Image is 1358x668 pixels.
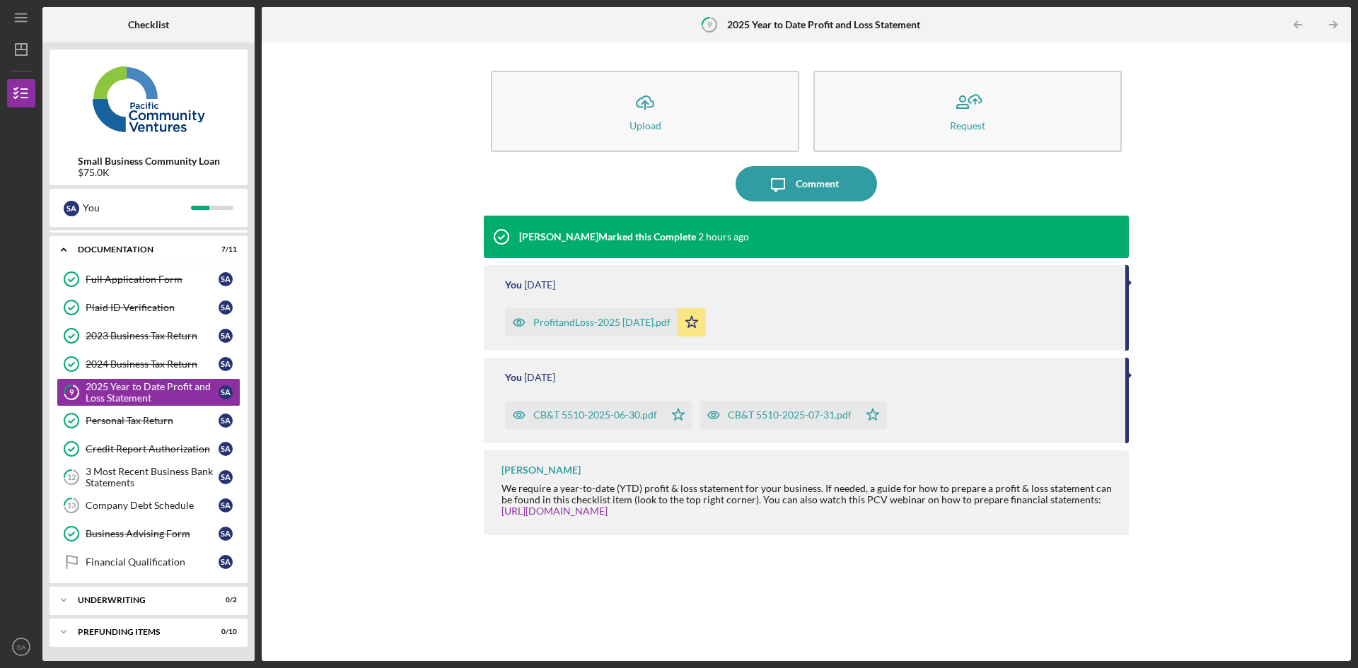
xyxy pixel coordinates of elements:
a: Business Advising FormSA [57,520,240,548]
div: S A [219,385,233,399]
a: Full Application FormSA [57,265,240,293]
div: 0 / 10 [211,628,237,636]
a: 123 Most Recent Business Bank StatementsSA [57,463,240,491]
b: Checklist [128,19,169,30]
text: SA [17,643,26,651]
a: 2024 Business Tax ReturnSA [57,350,240,378]
button: Comment [736,166,877,201]
div: S A [219,357,233,371]
div: S A [219,272,233,286]
img: Product logo [50,57,248,141]
div: S A [219,300,233,315]
div: 2023 Business Tax Return [86,330,219,341]
div: You [505,372,522,383]
div: We require a year-to-date (YTD) profit & loss statement for your business. If needed, a guide for... [501,483,1115,517]
div: S A [219,555,233,569]
button: CB&T 5510-2025-06-30.pdf [505,401,692,429]
button: Request [813,71,1122,152]
div: Plaid ID Verification [86,302,219,313]
time: 2025-09-09 23:59 [524,279,555,291]
div: 0 / 2 [211,596,237,604]
div: CB&T 5510-2025-06-30.pdf [533,409,657,421]
div: 2025 Year to Date Profit and Loss Statement [86,381,219,404]
a: 92025 Year to Date Profit and Loss StatementSA [57,378,240,406]
button: SA [7,633,35,661]
b: Small Business Community Loan [78,156,220,167]
div: You [505,279,522,291]
div: Request [950,120,985,131]
div: 2024 Business Tax Return [86,358,219,370]
div: Comment [796,166,839,201]
div: S A [219,414,233,428]
div: Upload [629,120,661,131]
button: Upload [491,71,799,152]
div: S A [219,442,233,456]
tspan: 9 [707,20,712,29]
a: 2023 Business Tax ReturnSA [57,322,240,350]
div: 3 Most Recent Business Bank Statements [86,466,219,488]
tspan: 13 [67,501,76,510]
time: 2025-09-10 23:42 [698,231,749,242]
div: S A [219,527,233,541]
a: 13Company Debt ScheduleSA [57,491,240,520]
div: Full Application Form [86,274,219,285]
div: S A [219,329,233,343]
tspan: 9 [69,388,74,397]
div: You [83,196,191,220]
div: CB&T 5510-2025-07-31.pdf [728,409,852,421]
div: Business Advising Form [86,528,219,539]
div: Company Debt Schedule [86,500,219,511]
tspan: 12 [67,473,76,482]
div: [PERSON_NAME] Marked this Complete [519,231,696,242]
div: Prefunding Items [78,628,202,636]
div: S A [219,498,233,512]
a: Financial QualificationSA [57,548,240,576]
div: Financial Qualification [86,556,219,568]
div: [PERSON_NAME] [501,464,581,476]
div: S A [64,201,79,216]
div: S A [219,470,233,484]
div: Credit Report Authorization [86,443,219,455]
time: 2025-09-09 23:58 [524,372,555,383]
div: Underwriting [78,596,202,604]
a: Credit Report AuthorizationSA [57,435,240,463]
div: Personal Tax Return [86,415,219,426]
button: ProfitandLoss-2025 [DATE].pdf [505,308,706,336]
div: ProfitandLoss-2025 [DATE].pdf [533,317,671,328]
a: Plaid ID VerificationSA [57,293,240,322]
div: $75.0K [78,167,220,178]
div: 7 / 11 [211,245,237,254]
a: [URL][DOMAIN_NAME] [501,505,608,517]
b: 2025 Year to Date Profit and Loss Statement [727,19,920,30]
button: CB&T 5510-2025-07-31.pdf [700,401,887,429]
div: Documentation [78,245,202,254]
a: Personal Tax ReturnSA [57,406,240,435]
